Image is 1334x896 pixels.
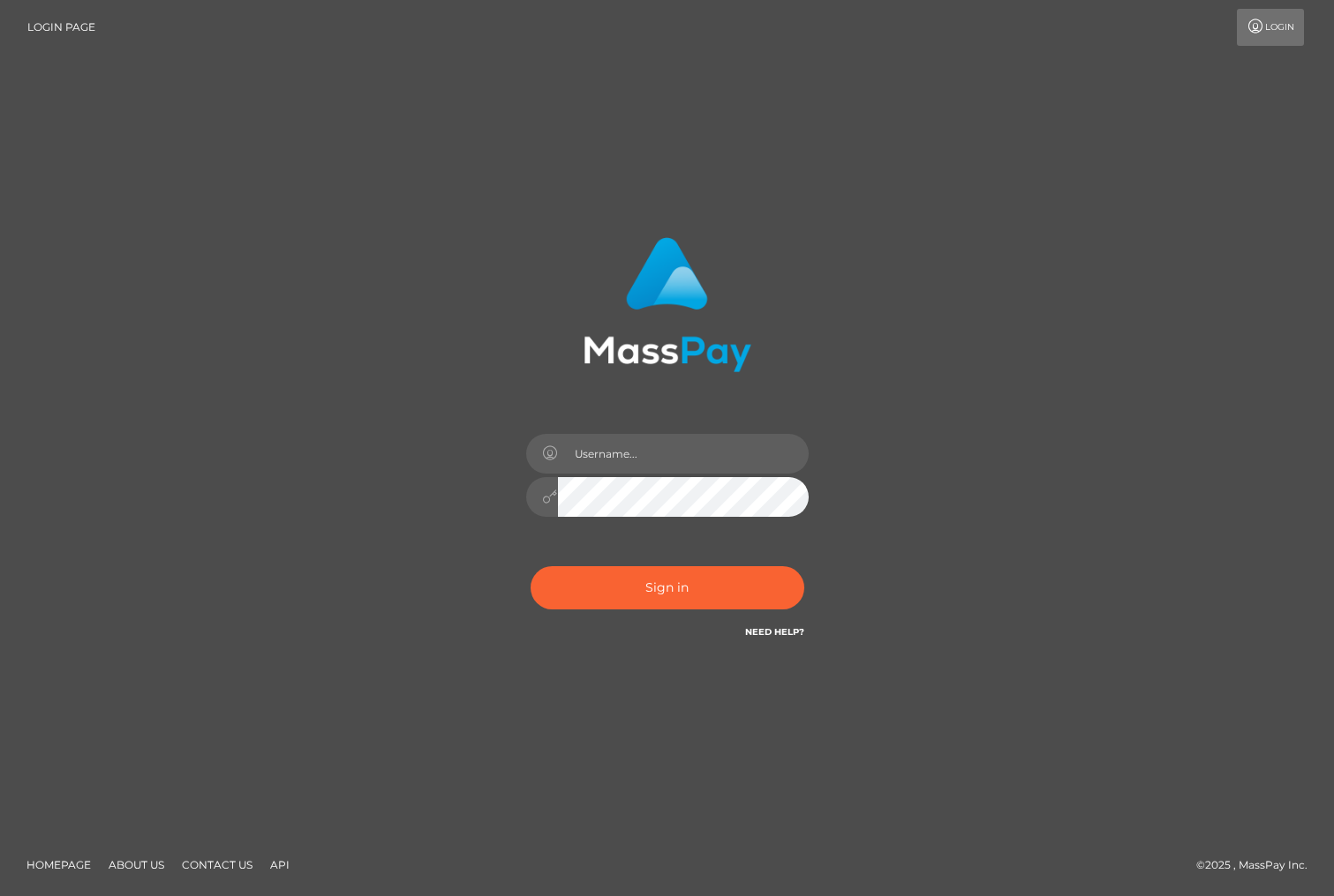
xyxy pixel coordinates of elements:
a: About Us [102,851,171,878]
a: Login Page [27,9,95,46]
a: Contact Us [175,851,260,878]
img: MassPay Login [584,237,751,372]
div: © 2025 , MassPay Inc. [1196,855,1321,875]
a: Need Help? [745,626,804,638]
a: Homepage [19,851,98,878]
a: Login [1237,9,1304,46]
button: Sign in [531,566,804,609]
input: Username... [558,434,809,474]
a: API [263,851,297,878]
